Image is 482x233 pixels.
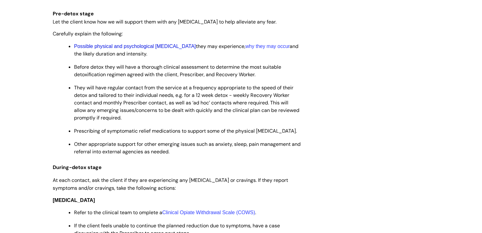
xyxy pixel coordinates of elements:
[74,44,196,49] a: Possible physical and psychological [MEDICAL_DATA]
[53,30,123,37] span: Carefully explain the following:
[53,10,94,17] span: Pre-detox stage
[74,128,297,134] span: Prescribing of symptomatic relief medications to support some of the physical [MEDICAL_DATA].
[74,209,256,216] span: Refer to the clinical team to omplete a .
[74,64,281,78] span: Before detox they will have a thorough clinical assessment to determine the most suitable detoxif...
[53,177,288,191] span: At each contact, ask the client if they are experiencing any [MEDICAL_DATA] or cravings. If they ...
[74,43,298,57] span: they may experience, and the likely duration and intensity.
[53,198,95,203] strong: [MEDICAL_DATA]
[53,19,276,25] span: Let the client know how we will support them with any [MEDICAL_DATA] to help alleviate any fear.
[74,141,301,155] span: Other appropriate support for other emerging issues such as anxiety, sleep, pain management and r...
[245,44,290,49] a: why they may occur
[162,210,255,215] a: Clinical Opiate Withdrawal Scale (COWS)
[53,164,102,171] span: During-detox stage
[74,84,299,121] span: They will have regular contact from the service at a frequency appropriate to the speed of their ...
